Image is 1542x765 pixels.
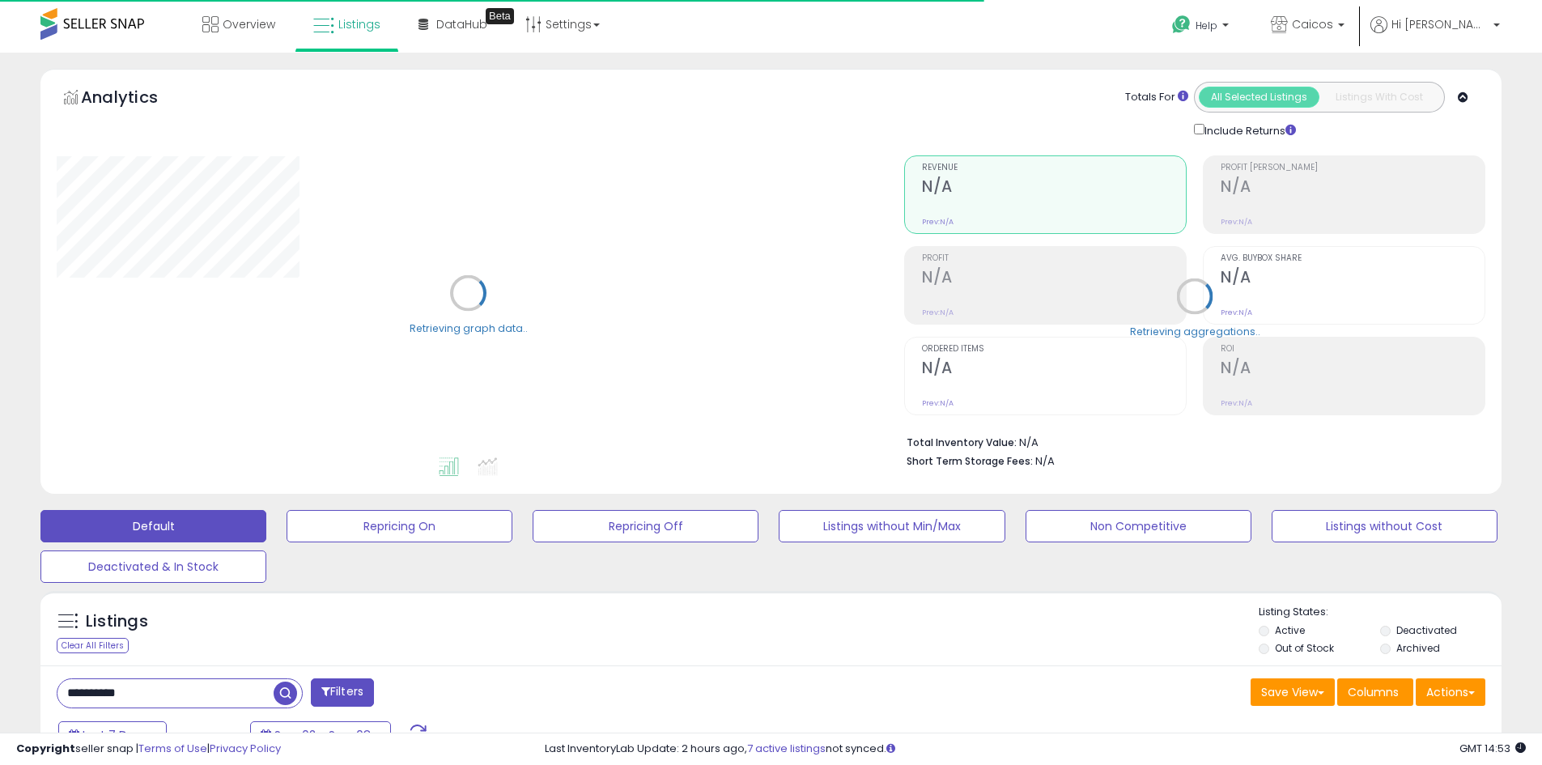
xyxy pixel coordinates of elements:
div: Include Returns [1182,121,1315,139]
h5: Analytics [81,86,189,113]
button: Repricing Off [533,510,758,542]
i: Get Help [1171,15,1192,35]
a: Terms of Use [138,741,207,756]
span: Last 7 Days [83,727,147,743]
button: Deactivated & In Stock [40,550,266,583]
span: Help [1196,19,1217,32]
button: Filters [311,678,374,707]
label: Active [1275,623,1305,637]
span: Overview [223,16,275,32]
span: Listings [338,16,380,32]
button: Sep-02 - Sep-08 [250,721,391,749]
div: Retrieving aggregations.. [1130,324,1260,338]
button: Listings without Min/Max [779,510,1005,542]
label: Out of Stock [1275,641,1334,655]
button: Columns [1337,678,1413,706]
div: Retrieving graph data.. [410,321,528,335]
button: Last 7 Days [58,721,167,749]
button: Listings With Cost [1319,87,1439,108]
button: Save View [1251,678,1335,706]
a: Hi [PERSON_NAME] [1370,16,1500,53]
div: Clear All Filters [57,638,129,653]
span: Hi [PERSON_NAME] [1391,16,1489,32]
button: Actions [1416,678,1485,706]
button: All Selected Listings [1199,87,1319,108]
label: Archived [1396,641,1440,655]
a: Help [1159,2,1245,53]
button: Non Competitive [1026,510,1251,542]
div: seller snap | | [16,742,281,757]
span: 2025-09-16 14:53 GMT [1459,741,1526,756]
button: Repricing On [287,510,512,542]
label: Deactivated [1396,623,1457,637]
a: 7 active listings [747,741,826,756]
div: Tooltip anchor [486,8,514,24]
div: Last InventoryLab Update: 2 hours ago, not synced. [545,742,1526,757]
span: Compared to: [169,729,244,744]
button: Listings without Cost [1272,510,1497,542]
strong: Copyright [16,741,75,756]
div: Totals For [1125,90,1188,105]
p: Listing States: [1259,605,1502,620]
span: Sep-02 - Sep-08 [274,727,371,743]
span: Caicos [1292,16,1333,32]
h5: Listings [86,610,148,633]
a: Privacy Policy [210,741,281,756]
button: Default [40,510,266,542]
span: Columns [1348,684,1399,700]
span: DataHub [436,16,487,32]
